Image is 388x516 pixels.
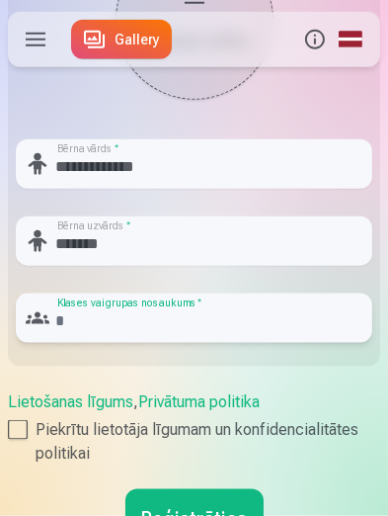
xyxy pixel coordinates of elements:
a: Gallery [71,20,172,59]
a: Lietošanas līgums [8,392,133,411]
div: , [8,390,380,466]
label: Piekrītu lietotāja līgumam un konfidencialitātes politikai [8,418,380,466]
button: Info [297,12,333,67]
a: Privātuma politika [138,392,260,411]
a: Global [333,12,368,67]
